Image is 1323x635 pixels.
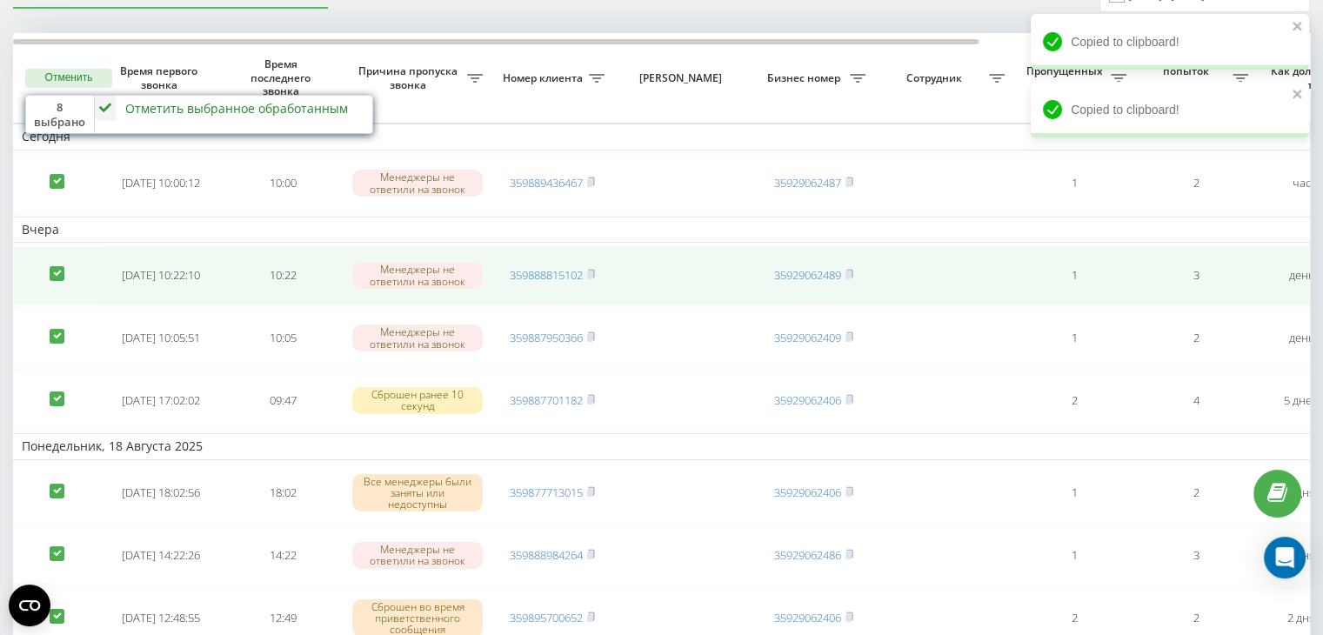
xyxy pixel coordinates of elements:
td: 2 [1013,371,1135,431]
td: 1 [1013,246,1135,305]
span: [PERSON_NAME] [628,71,738,85]
td: 10:00 [222,154,344,213]
div: Open Intercom Messenger [1264,537,1306,578]
div: Все менеджеры были заняты или недоступны [352,474,483,512]
td: [DATE] 17:02:02 [100,371,222,431]
span: Пропущенных от клиента [1022,64,1111,91]
td: 3 [1135,246,1257,305]
a: 359887701182 [510,392,583,408]
span: Сотрудник [883,71,989,85]
a: 35929062489 [774,267,841,283]
div: Менеджеры не ответили на звонок [352,542,483,568]
div: Менеджеры не ответили на звонок [352,262,483,288]
a: 35929062486 [774,547,841,563]
span: Причина пропуска звонка [352,64,467,91]
div: Copied to clipboard! [1031,14,1309,70]
div: Отметить выбранное обработанным [125,100,348,117]
a: 359895700652 [510,610,583,625]
td: 1 [1013,526,1135,585]
span: Бизнес номер [761,71,850,85]
td: [DATE] 10:05:51 [100,309,222,368]
a: 359888815102 [510,267,583,283]
a: 35929062406 [774,610,841,625]
span: Номер клиента [500,71,589,85]
button: Отменить [25,69,112,88]
a: 35929062406 [774,485,841,500]
td: [DATE] 10:00:12 [100,154,222,213]
td: 1 [1013,309,1135,368]
div: Менеджеры не ответили на звонок [352,170,483,196]
td: 09:47 [222,371,344,431]
td: 14:22 [222,526,344,585]
a: 35929062487 [774,175,841,190]
td: 1 [1013,464,1135,523]
div: 8 выбрано [26,96,95,134]
div: Copied to clipboard! [1031,82,1309,137]
div: Менеджеры не ответили на звонок [352,324,483,351]
button: close [1292,87,1304,104]
td: 10:05 [222,309,344,368]
td: 3 [1135,526,1257,585]
td: 2 [1135,309,1257,368]
td: 18:02 [222,464,344,523]
a: 359877713015 [510,485,583,500]
a: 359889436467 [510,175,583,190]
span: Время последнего звонка [236,57,330,98]
td: [DATE] 14:22:26 [100,526,222,585]
a: 359888984264 [510,547,583,563]
td: 2 [1135,464,1257,523]
button: close [1292,19,1304,36]
td: [DATE] 18:02:56 [100,464,222,523]
button: Open CMP widget [9,585,50,626]
td: 1 [1013,154,1135,213]
td: [DATE] 10:22:10 [100,246,222,305]
div: Сброшен ранее 10 секунд [352,387,483,413]
td: 2 [1135,154,1257,213]
td: 4 [1135,371,1257,431]
a: 35929062409 [774,330,841,345]
td: 10:22 [222,246,344,305]
a: 359887950366 [510,330,583,345]
span: Время первого звонка [114,64,208,91]
a: 35929062406 [774,392,841,408]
